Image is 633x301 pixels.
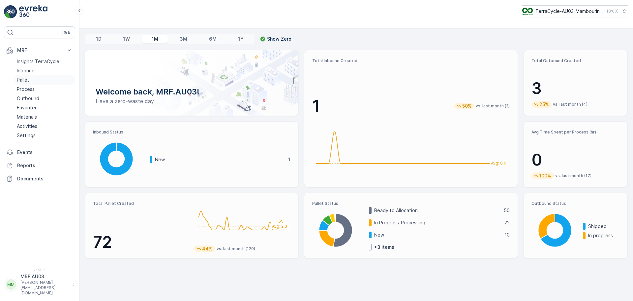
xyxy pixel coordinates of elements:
[531,79,619,98] p: 3
[17,77,29,83] p: Pallet
[14,103,75,112] a: Envanter
[504,207,510,214] p: 50
[504,232,510,238] p: 10
[14,94,75,103] a: Outbound
[312,201,510,206] p: Pallet Status
[180,36,187,42] p: 3M
[209,36,217,42] p: 6M
[4,44,75,57] button: MRF
[17,104,37,111] p: Envanter
[522,8,533,15] img: image_D6FFc8H.png
[123,36,130,42] p: 1W
[14,112,75,122] a: Materials
[531,201,619,206] p: Outbound Status
[539,101,550,108] p: 25%
[374,232,500,238] p: New
[531,58,619,63] p: Total Outbound Created
[93,201,189,206] p: Total Pallet Created
[14,57,75,66] a: Insights TerraCycle
[17,95,39,102] p: Outbound
[4,5,17,19] img: logo
[267,36,291,42] p: Show Zero
[288,156,290,163] p: 1
[14,122,75,131] a: Activities
[312,58,510,63] p: Total Inbound Created
[374,219,500,226] p: In Progress-Processing
[504,219,510,226] p: 22
[531,130,619,135] p: Avg Time Spent per Process (hr)
[462,103,472,109] p: 50%
[4,268,75,272] span: v 1.50.3
[20,273,69,280] p: MRF.AU03
[312,96,320,116] p: 1
[17,86,35,93] p: Process
[4,172,75,185] a: Documents
[14,131,75,140] a: Settings
[4,159,75,172] a: Reports
[201,245,213,252] p: 44%
[602,9,618,14] p: ( +10:00 )
[17,149,73,156] p: Events
[6,279,16,290] div: MM
[4,273,75,296] button: MMMRF.AU03[PERSON_NAME][EMAIL_ADDRESS][DOMAIN_NAME]
[17,123,37,130] p: Activities
[17,67,35,74] p: Inbound
[17,132,36,139] p: Settings
[476,103,510,109] p: vs. last month (2)
[555,173,591,178] p: vs. last month (17)
[96,87,288,97] p: Welcome back, MRF.AU03!
[374,207,499,214] p: Ready to Allocation
[17,114,37,120] p: Materials
[17,47,62,54] p: MRF
[152,36,158,42] p: 1M
[535,8,600,15] p: TerraCycle-AU03-Mambourin
[20,280,69,296] p: [PERSON_NAME][EMAIL_ADDRESS][DOMAIN_NAME]
[17,175,73,182] p: Documents
[553,102,588,107] p: vs. last month (4)
[64,30,71,35] p: ⌘B
[4,146,75,159] a: Events
[93,232,189,252] p: 72
[522,5,628,17] button: TerraCycle-AU03-Mambourin(+10:00)
[96,36,102,42] p: 1D
[531,150,619,170] p: 0
[14,66,75,75] a: Inbound
[93,130,290,135] p: Inbound Status
[374,244,394,250] p: + 3 items
[14,85,75,94] a: Process
[217,246,255,251] p: vs. last month (129)
[17,58,59,65] p: Insights TerraCycle
[96,97,288,105] p: Have a zero-waste day
[19,5,47,19] img: logo_light-DOdMpM7g.png
[17,162,73,169] p: Reports
[238,36,244,42] p: 1Y
[539,172,552,179] p: 100%
[14,75,75,85] a: Pallet
[588,232,619,239] p: In progress
[155,156,284,163] p: New
[588,223,619,230] p: Shipped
